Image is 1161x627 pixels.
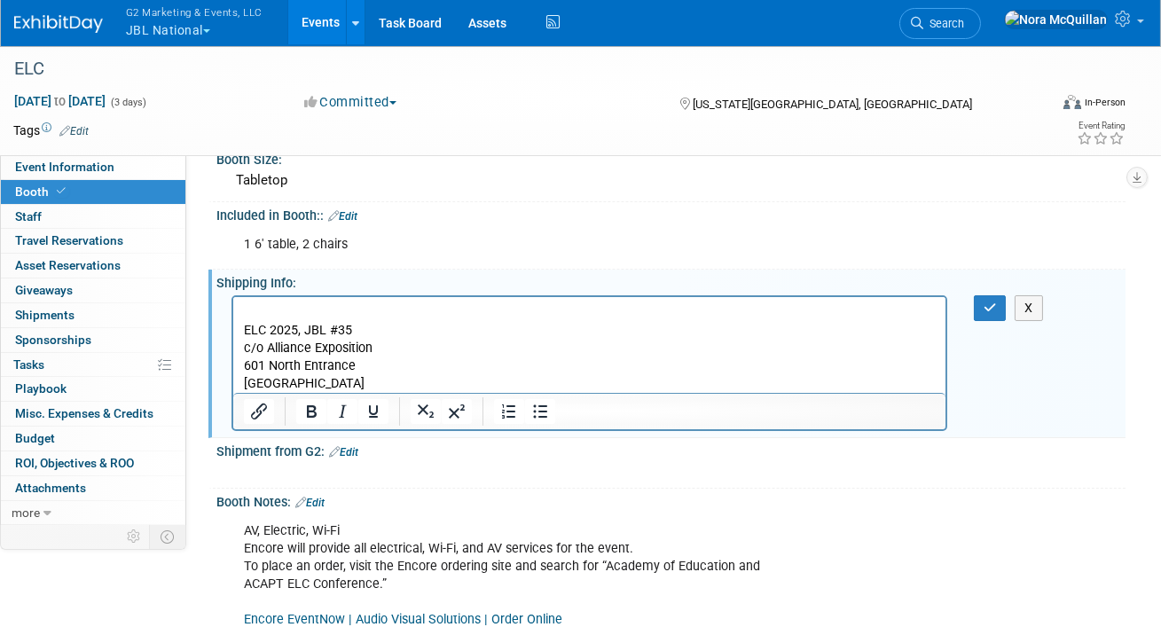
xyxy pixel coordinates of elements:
[13,357,44,372] span: Tasks
[358,399,388,424] button: Underline
[1,402,185,426] a: Misc. Expenses & Credits
[216,146,1126,169] div: Booth Size:
[1,278,185,302] a: Giveaways
[1004,10,1108,29] img: Nora McQuillan
[15,184,69,199] span: Booth
[1015,295,1043,321] button: X
[525,399,555,424] button: Bullet list
[1,353,185,377] a: Tasks
[1,377,185,401] a: Playbook
[1084,96,1126,109] div: In-Person
[150,525,186,548] td: Toggle Event Tabs
[244,399,274,424] button: Insert/edit link
[1,229,185,253] a: Travel Reservations
[1,205,185,229] a: Staff
[15,233,123,247] span: Travel Reservations
[411,399,441,424] button: Subscript
[328,210,357,223] a: Edit
[13,121,89,139] td: Tags
[329,446,358,458] a: Edit
[244,612,562,627] a: Encore EventNow | Audio Visual Solutions | Order Online
[15,431,55,445] span: Budget
[231,227,947,263] div: 1 6' table, 2 chairs
[327,399,357,424] button: Italic
[216,438,1126,461] div: Shipment from G2:
[15,258,121,272] span: Asset Reservations
[494,399,524,424] button: Numbered list
[1,501,185,525] a: more
[1,180,185,204] a: Booth
[923,17,964,30] span: Search
[15,308,75,322] span: Shipments
[962,92,1126,119] div: Event Format
[1063,95,1081,109] img: Format-Inperson.png
[126,3,263,21] span: G2 Marketing & Events, LLC
[14,15,103,33] img: ExhibitDay
[1,427,185,451] a: Budget
[298,93,404,112] button: Committed
[13,93,106,109] span: [DATE] [DATE]
[1,155,185,179] a: Event Information
[1,328,185,352] a: Sponsorships
[1,451,185,475] a: ROI, Objectives & ROO
[1,476,185,500] a: Attachments
[899,8,981,39] a: Search
[216,270,1126,292] div: Shipping Info:
[15,456,134,470] span: ROI, Objectives & ROO
[442,399,472,424] button: Superscript
[15,209,42,223] span: Staff
[233,297,945,393] iframe: Rich Text Area
[1077,121,1125,130] div: Event Rating
[15,333,91,347] span: Sponsorships
[57,186,66,196] i: Booth reservation complete
[12,506,40,520] span: more
[119,525,150,548] td: Personalize Event Tab Strip
[230,167,1112,194] div: Tabletop
[216,489,1126,512] div: Booth Notes:
[295,497,325,509] a: Edit
[51,94,68,108] span: to
[1,254,185,278] a: Asset Reservations
[8,53,1031,85] div: ELC
[15,283,73,297] span: Giveaways
[296,399,326,424] button: Bold
[59,125,89,137] a: Edit
[109,97,146,108] span: (3 days)
[15,481,86,495] span: Attachments
[15,406,153,420] span: Misc. Expenses & Credits
[216,202,1126,225] div: Included in Booth::
[1,303,185,327] a: Shipments
[15,160,114,174] span: Event Information
[693,98,972,111] span: [US_STATE][GEOGRAPHIC_DATA], [GEOGRAPHIC_DATA]
[15,381,67,396] span: Playbook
